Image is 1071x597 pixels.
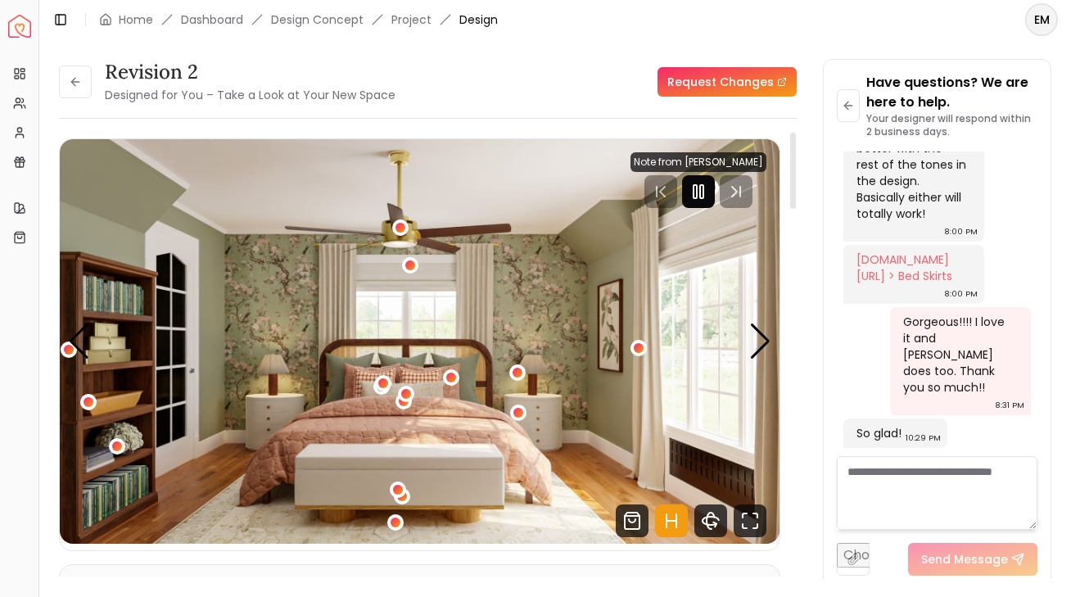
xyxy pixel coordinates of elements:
nav: breadcrumb [99,11,498,28]
div: 8:31 PM [995,397,1024,414]
a: [DOMAIN_NAME][URL] > Bed Skirts [856,251,952,284]
div: Next slide [749,323,771,360]
div: Note from [PERSON_NAME] [630,152,766,172]
h3: Revision 2 [105,59,395,85]
a: Dashboard [181,11,243,28]
div: Previous slide [68,323,90,360]
small: Designed for You – Take a Look at Your New Space [105,87,395,103]
li: Design Concept [271,11,364,28]
span: EM [1027,5,1056,34]
a: Request Changes [658,67,797,97]
svg: Hotspots Toggle [655,504,688,537]
svg: Shop Products from this design [616,504,648,537]
img: Spacejoy Logo [8,15,31,38]
div: Carousel [60,139,780,544]
svg: Fullscreen [734,504,766,537]
p: Have questions? We are here to help. [866,73,1037,112]
div: So glad! [856,425,902,441]
a: Project [391,11,432,28]
div: Gorgeous!!!! I love it and [PERSON_NAME] does too. Thank you so much!! [903,314,1015,396]
div: 10:29 PM [906,430,941,446]
p: Your designer will respond within 2 business days. [866,112,1037,138]
button: EM [1025,3,1058,36]
div: 8:00 PM [944,224,978,240]
span: Design [459,11,498,28]
svg: 360 View [694,504,727,537]
svg: Pause [689,182,708,201]
img: Design Render 2 [60,139,780,544]
a: Home [119,11,153,28]
div: 1 / 5 [60,139,780,544]
a: Spacejoy [8,15,31,38]
div: 8:00 PM [944,286,978,302]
